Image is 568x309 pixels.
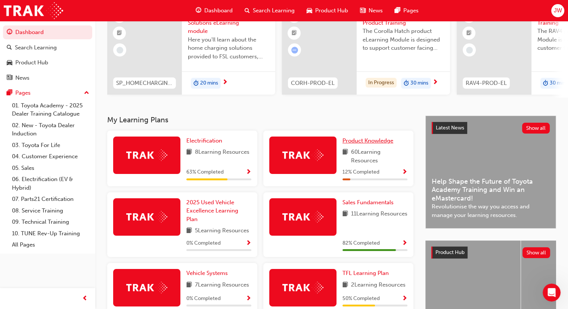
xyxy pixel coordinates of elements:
[107,116,413,124] h3: My Learning Plans
[9,174,92,193] a: 06. Electrification (EV & Hybrid)
[431,247,550,258] a: Product HubShow all
[402,240,407,247] span: Show Progress
[195,281,249,290] span: 7 Learning Resources
[7,45,12,51] span: search-icon
[402,294,407,303] button: Show Progress
[315,6,348,15] span: Product Hub
[188,10,269,36] span: 2024 Home Charging Solutions eLearning module
[9,205,92,217] a: 08. Service Training
[186,199,238,223] span: 2025 Used Vehicle Excellence Learning Plan
[7,90,12,97] span: pages-icon
[9,162,92,174] a: 05. Sales
[117,28,122,38] span: booktick-icon
[402,296,407,302] span: Show Progress
[7,29,12,36] span: guage-icon
[360,6,366,15] span: news-icon
[543,284,561,302] iframe: Intercom live chat
[3,86,92,100] button: Pages
[342,137,393,144] span: Product Knowledge
[402,168,407,177] button: Show Progress
[9,140,92,151] a: 03. Toyota For Life
[389,3,425,18] a: pages-iconPages
[436,125,464,131] span: Latest News
[553,6,562,15] span: JW
[432,202,550,219] span: Revolutionise the way you access and manage your learning resources.
[3,41,92,55] a: Search Learning
[186,226,192,236] span: book-icon
[186,269,231,278] a: Vehicle Systems
[354,3,389,18] a: news-iconNews
[186,137,222,144] span: Electrification
[342,199,394,206] span: Sales Fundamentals
[522,123,550,134] button: Show all
[9,216,92,228] a: 09. Technical Training
[410,79,428,88] span: 30 mins
[186,270,228,276] span: Vehicle Systems
[466,47,473,53] span: learningRecordVerb_NONE-icon
[404,79,409,88] span: duration-icon
[253,6,295,15] span: Search Learning
[186,239,221,248] span: 0 % Completed
[3,71,92,85] a: News
[282,211,323,223] img: Trak
[292,28,297,38] span: booktick-icon
[15,58,48,67] div: Product Hub
[9,239,92,251] a: All Pages
[200,79,218,88] span: 20 mins
[3,25,92,39] a: Dashboard
[522,247,550,258] button: Show all
[9,151,92,162] a: 04. Customer Experience
[369,6,383,15] span: News
[15,43,57,52] div: Search Learning
[246,169,251,176] span: Show Progress
[186,137,225,145] a: Electrification
[126,282,167,293] img: Trak
[246,240,251,247] span: Show Progress
[186,148,192,157] span: book-icon
[186,294,221,303] span: 0 % Completed
[291,47,298,53] span: learningRecordVerb_ATTEMPT-icon
[246,239,251,248] button: Show Progress
[403,6,419,15] span: Pages
[7,75,12,82] span: news-icon
[351,209,407,219] span: 11 Learning Resources
[307,6,312,15] span: car-icon
[551,4,564,17] button: JW
[222,79,228,86] span: next-icon
[342,270,389,276] span: TFL Learning Plan
[543,79,548,88] span: duration-icon
[402,239,407,248] button: Show Progress
[301,3,354,18] a: car-iconProduct Hub
[186,168,224,177] span: 63 % Completed
[550,79,568,88] span: 30 mins
[432,122,550,134] a: Latest NewsShow all
[342,294,380,303] span: 50 % Completed
[432,177,550,203] span: Help Shape the Future of Toyota Academy Training and Win an eMastercard!
[3,56,92,70] a: Product Hub
[117,47,123,53] span: learningRecordVerb_NONE-icon
[82,294,88,303] span: prev-icon
[342,198,397,207] a: Sales Fundamentals
[4,2,63,19] img: Trak
[9,120,92,140] a: 02. New - Toyota Dealer Induction
[116,79,173,88] span: SP_HOMECHARGING_0224_EL01
[195,226,249,236] span: 5 Learning Resources
[186,198,251,224] a: 2025 Used Vehicle Excellence Learning Plan
[291,79,335,88] span: CORH-PROD-EL
[7,59,12,66] span: car-icon
[3,24,92,86] button: DashboardSearch LearningProduct HubNews
[435,249,465,256] span: Product Hub
[190,3,239,18] a: guage-iconDashboard
[9,193,92,205] a: 07. Parts21 Certification
[84,88,89,98] span: up-icon
[342,137,396,145] a: Product Knowledge
[342,209,348,219] span: book-icon
[188,36,269,61] span: Here you'll learn about the home charging solutions provided to FSL customers, and the process us...
[466,28,472,38] span: booktick-icon
[239,3,301,18] a: search-iconSearch Learning
[15,74,30,82] div: News
[126,211,167,223] img: Trak
[186,281,192,290] span: book-icon
[282,282,323,293] img: Trak
[363,27,444,52] span: The Corolla Hatch product eLearning Module is designed to support customer facing sales staff wit...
